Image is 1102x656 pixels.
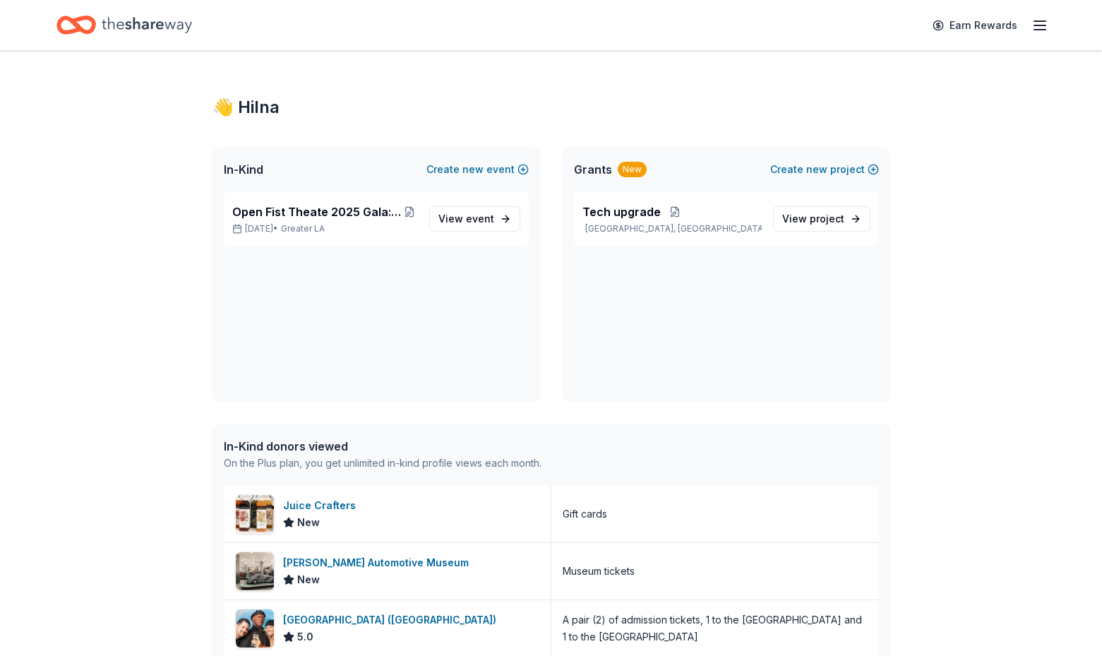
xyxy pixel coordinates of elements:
img: Image for Hollywood Wax Museum (Hollywood) [236,609,274,648]
p: [GEOGRAPHIC_DATA], [GEOGRAPHIC_DATA] [582,223,762,234]
span: Grants [574,161,612,178]
button: Createnewevent [426,161,529,178]
span: project [810,213,844,225]
button: Createnewproject [770,161,879,178]
img: Image for Juice Crafters [236,495,274,533]
span: new [806,161,827,178]
div: On the Plus plan, you get unlimited in-kind profile views each month. [224,455,541,472]
div: Gift cards [563,506,607,523]
a: Home [56,8,192,42]
span: Greater LA [281,223,325,234]
span: New [297,571,320,588]
p: [DATE] • [232,223,418,234]
span: View [438,210,494,227]
span: New [297,514,320,531]
div: [GEOGRAPHIC_DATA] ([GEOGRAPHIC_DATA]) [283,612,502,628]
div: Museum tickets [563,563,635,580]
a: View project [773,206,870,232]
div: [PERSON_NAME] Automotive Museum [283,554,474,571]
span: 5.0 [297,628,313,645]
a: Earn Rewards [924,13,1026,38]
div: In-Kind donors viewed [224,438,541,455]
div: New [618,162,647,177]
span: In-Kind [224,161,263,178]
span: Open Fist Theate 2025 Gala: A Night at the Museum [232,203,402,220]
span: View [782,210,844,227]
span: new [462,161,484,178]
img: Image for Petersen Automotive Museum [236,552,274,590]
div: 👋 Hi Ina [212,96,890,119]
div: Juice Crafters [283,497,361,514]
a: View event [429,206,520,232]
span: Tech upgrade [582,203,661,220]
div: A pair (2) of admission tickets, 1 to the [GEOGRAPHIC_DATA] and 1 to the [GEOGRAPHIC_DATA] [563,612,868,645]
span: event [466,213,494,225]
